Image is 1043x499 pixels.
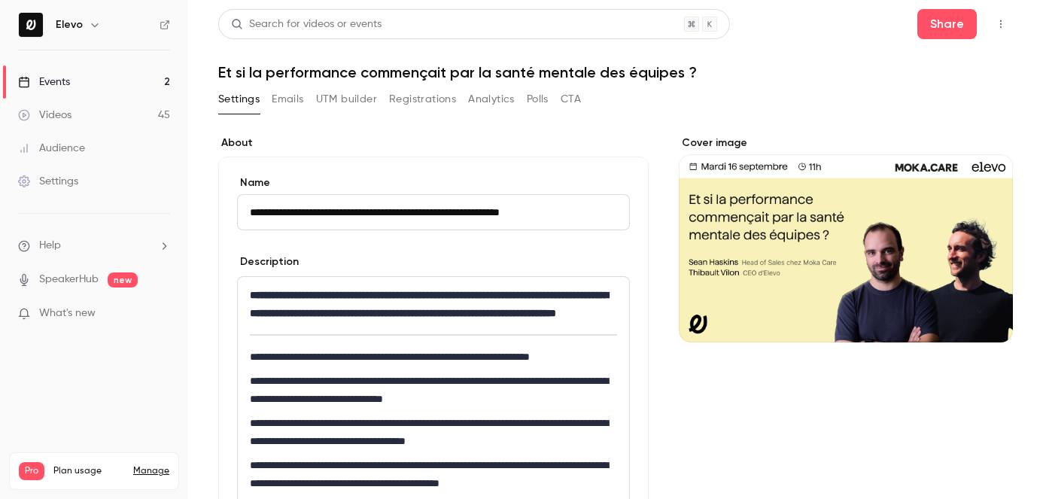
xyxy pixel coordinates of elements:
iframe: Noticeable Trigger [152,307,170,321]
span: Pro [19,462,44,480]
h1: Et si la performance commençait par la santé mentale des équipes ? [218,63,1013,81]
button: Registrations [389,87,456,111]
button: Analytics [468,87,515,111]
span: Help [39,238,61,254]
button: Emails [272,87,303,111]
button: Settings [218,87,260,111]
button: UTM builder [316,87,377,111]
label: About [218,135,649,151]
img: Elevo [19,13,43,37]
button: Share [917,9,977,39]
div: Search for videos or events [231,17,382,32]
h6: Elevo [56,17,83,32]
section: Cover image [679,135,1014,342]
button: CTA [561,87,581,111]
span: What's new [39,306,96,321]
div: Settings [18,174,78,189]
a: SpeakerHub [39,272,99,288]
label: Description [237,254,299,269]
div: Events [18,75,70,90]
span: new [108,272,138,288]
div: Videos [18,108,71,123]
li: help-dropdown-opener [18,238,170,254]
a: Manage [133,465,169,477]
span: Plan usage [53,465,124,477]
label: Cover image [679,135,1014,151]
label: Name [237,175,630,190]
div: Audience [18,141,85,156]
button: Polls [527,87,549,111]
